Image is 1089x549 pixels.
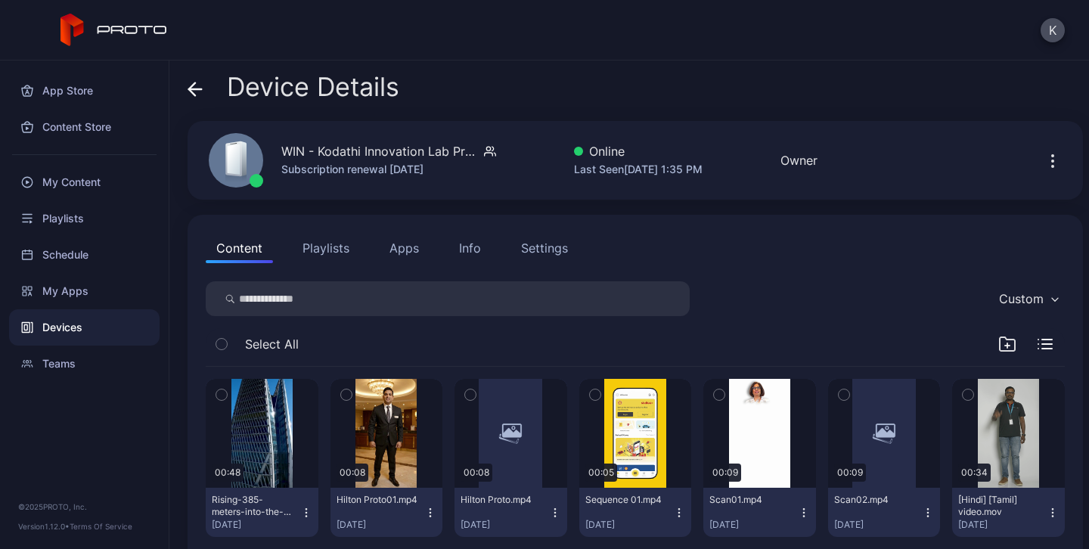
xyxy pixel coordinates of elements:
[9,200,160,237] a: Playlists
[212,519,300,531] div: [DATE]
[709,494,793,506] div: Scan01.mp4
[337,494,420,506] div: Hilton Proto01.mp4
[281,160,496,178] div: Subscription renewal [DATE]
[9,237,160,273] a: Schedule
[461,519,549,531] div: [DATE]
[9,109,160,145] a: Content Store
[227,73,399,101] span: Device Details
[1041,18,1065,42] button: K
[337,519,425,531] div: [DATE]
[958,519,1047,531] div: [DATE]
[281,142,478,160] div: WIN - Kodathi Innovation Lab Proto
[379,233,430,263] button: Apps
[834,519,923,531] div: [DATE]
[9,273,160,309] a: My Apps
[206,488,318,537] button: Rising-385-meters-into-the-Riyad (1).mp4[DATE]
[579,488,692,537] button: Sequence 01.mp4[DATE]
[455,488,567,537] button: Hilton Proto.mp4[DATE]
[958,494,1041,518] div: [Hindi] [Tamil] video.mov
[459,239,481,257] div: Info
[999,291,1044,306] div: Custom
[585,494,669,506] div: Sequence 01.mp4
[585,519,674,531] div: [DATE]
[70,522,132,531] a: Terms Of Service
[18,522,70,531] span: Version 1.12.0 •
[521,239,568,257] div: Settings
[510,233,579,263] button: Settings
[292,233,360,263] button: Playlists
[18,501,150,513] div: © 2025 PROTO, Inc.
[9,73,160,109] a: App Store
[212,494,295,518] div: Rising-385-meters-into-the-Riyad (1).mp4
[448,233,492,263] button: Info
[9,309,160,346] a: Devices
[574,160,703,178] div: Last Seen [DATE] 1:35 PM
[9,346,160,382] a: Teams
[834,494,917,506] div: Scan02.mp4
[780,151,818,169] div: Owner
[330,488,443,537] button: Hilton Proto01.mp4[DATE]
[952,488,1065,537] button: [Hindi] [Tamil] video.mov[DATE]
[245,335,299,353] span: Select All
[461,494,544,506] div: Hilton Proto.mp4
[709,519,798,531] div: [DATE]
[206,233,273,263] button: Content
[991,281,1065,316] button: Custom
[9,164,160,200] a: My Content
[828,488,941,537] button: Scan02.mp4[DATE]
[703,488,816,537] button: Scan01.mp4[DATE]
[574,142,703,160] div: Online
